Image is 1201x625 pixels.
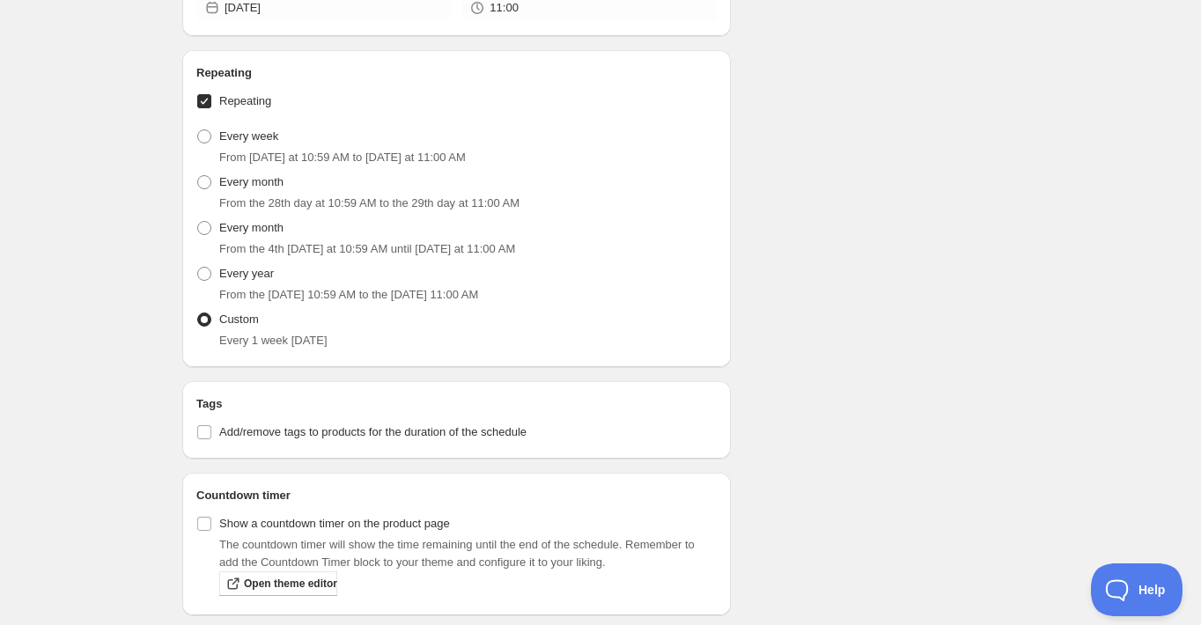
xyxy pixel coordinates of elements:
[219,425,527,438] span: Add/remove tags to products for the duration of the schedule
[219,129,278,143] span: Every week
[196,487,717,504] h2: Countdown timer
[244,577,337,591] span: Open theme editor
[219,267,274,280] span: Every year
[219,536,717,571] p: The countdown timer will show the time remaining until the end of the schedule. Remember to add t...
[219,221,284,234] span: Every month
[219,571,337,596] a: Open theme editor
[196,64,717,82] h2: Repeating
[219,175,284,188] span: Every month
[196,395,717,413] h2: Tags
[219,288,478,301] span: From the [DATE] 10:59 AM to the [DATE] 11:00 AM
[219,517,450,530] span: Show a countdown timer on the product page
[219,196,519,210] span: From the 28th day at 10:59 AM to the 29th day at 11:00 AM
[1091,563,1183,616] iframe: Toggle Customer Support
[219,334,328,347] span: Every 1 week [DATE]
[219,94,271,107] span: Repeating
[219,242,515,255] span: From the 4th [DATE] at 10:59 AM until [DATE] at 11:00 AM
[219,312,259,326] span: Custom
[219,151,466,164] span: From [DATE] at 10:59 AM to [DATE] at 11:00 AM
